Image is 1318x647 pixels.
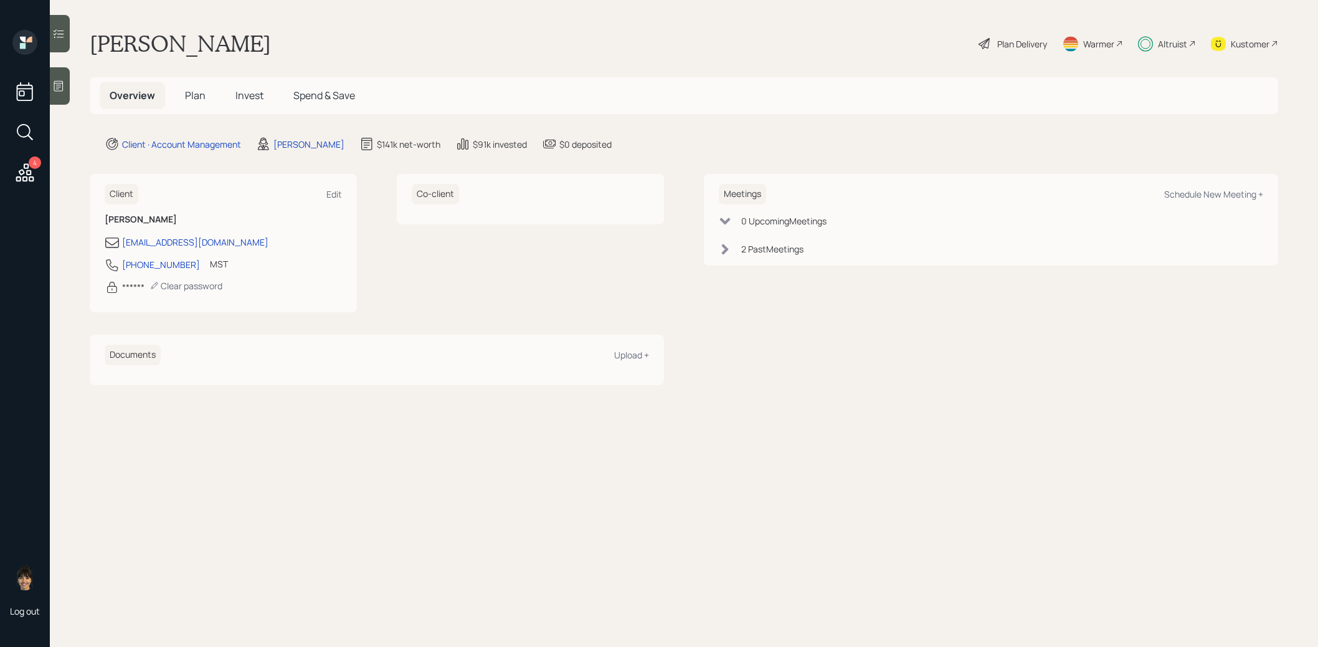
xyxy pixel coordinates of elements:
[210,257,228,271] div: MST
[1083,37,1114,50] div: Warmer
[473,138,527,151] div: $91k invested
[90,30,271,57] h1: [PERSON_NAME]
[326,188,342,200] div: Edit
[719,184,766,204] h6: Meetings
[273,138,344,151] div: [PERSON_NAME]
[1231,37,1269,50] div: Kustomer
[293,89,355,102] span: Spend & Save
[741,214,827,228] div: 0 Upcoming Meeting s
[110,89,155,102] span: Overview
[105,214,342,225] h6: [PERSON_NAME]
[997,37,1047,50] div: Plan Delivery
[105,345,161,365] h6: Documents
[122,258,200,271] div: [PHONE_NUMBER]
[1164,188,1263,200] div: Schedule New Meeting +
[559,138,612,151] div: $0 deposited
[29,156,41,169] div: 4
[1158,37,1187,50] div: Altruist
[614,349,649,361] div: Upload +
[122,236,268,249] div: [EMAIL_ADDRESS][DOMAIN_NAME]
[185,89,206,102] span: Plan
[10,605,40,617] div: Log out
[149,280,222,292] div: Clear password
[122,138,241,151] div: Client · Account Management
[412,184,459,204] h6: Co-client
[105,184,138,204] h6: Client
[377,138,440,151] div: $141k net-worth
[235,89,263,102] span: Invest
[741,242,804,256] div: 2 Past Meeting s
[12,565,37,590] img: treva-nostdahl-headshot.png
